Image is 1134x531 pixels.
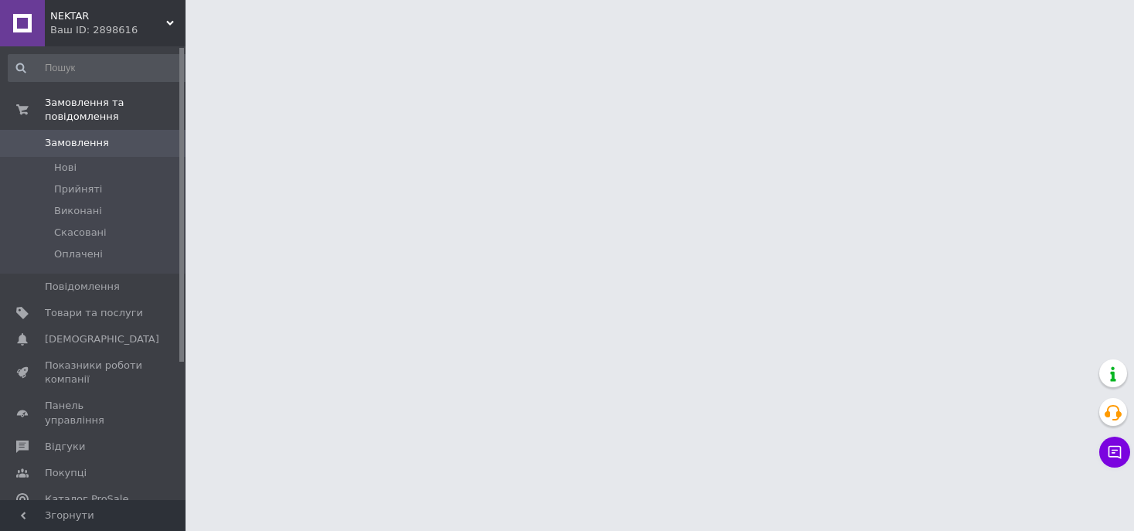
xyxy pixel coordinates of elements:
span: Прийняті [54,182,102,196]
span: Замовлення та повідомлення [45,96,186,124]
span: Виконані [54,204,102,218]
span: NEKTAR [50,9,166,23]
span: Відгуки [45,440,85,454]
span: Панель управління [45,399,143,427]
span: Товари та послуги [45,306,143,320]
span: Замовлення [45,136,109,150]
span: Показники роботи компанії [45,359,143,386]
span: Оплачені [54,247,103,261]
div: Ваш ID: 2898616 [50,23,186,37]
span: Скасовані [54,226,107,240]
span: Покупці [45,466,87,480]
span: Каталог ProSale [45,492,128,506]
span: Нові [54,161,77,175]
input: Пошук [8,54,190,82]
span: [DEMOGRAPHIC_DATA] [45,332,159,346]
span: Повідомлення [45,280,120,294]
button: Чат з покупцем [1099,437,1130,468]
